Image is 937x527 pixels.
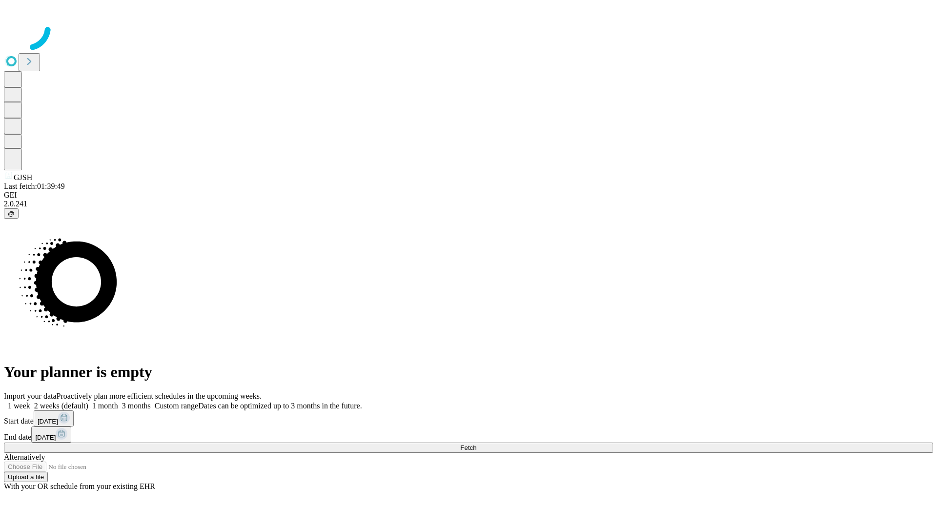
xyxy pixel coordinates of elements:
[122,402,151,410] span: 3 months
[4,208,19,219] button: @
[14,173,32,182] span: GJSH
[4,182,65,190] span: Last fetch: 01:39:49
[38,418,58,425] span: [DATE]
[198,402,362,410] span: Dates can be optimized up to 3 months in the future.
[4,363,933,381] h1: Your planner is empty
[4,482,155,490] span: With your OR schedule from your existing EHR
[4,200,933,208] div: 2.0.241
[4,426,933,443] div: End date
[4,410,933,426] div: Start date
[4,191,933,200] div: GEI
[34,410,74,426] button: [DATE]
[92,402,118,410] span: 1 month
[4,443,933,453] button: Fetch
[57,392,262,400] span: Proactively plan more efficient schedules in the upcoming weeks.
[8,210,15,217] span: @
[4,392,57,400] span: Import your data
[34,402,88,410] span: 2 weeks (default)
[460,444,476,451] span: Fetch
[4,453,45,461] span: Alternatively
[31,426,71,443] button: [DATE]
[4,472,48,482] button: Upload a file
[155,402,198,410] span: Custom range
[8,402,30,410] span: 1 week
[35,434,56,441] span: [DATE]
